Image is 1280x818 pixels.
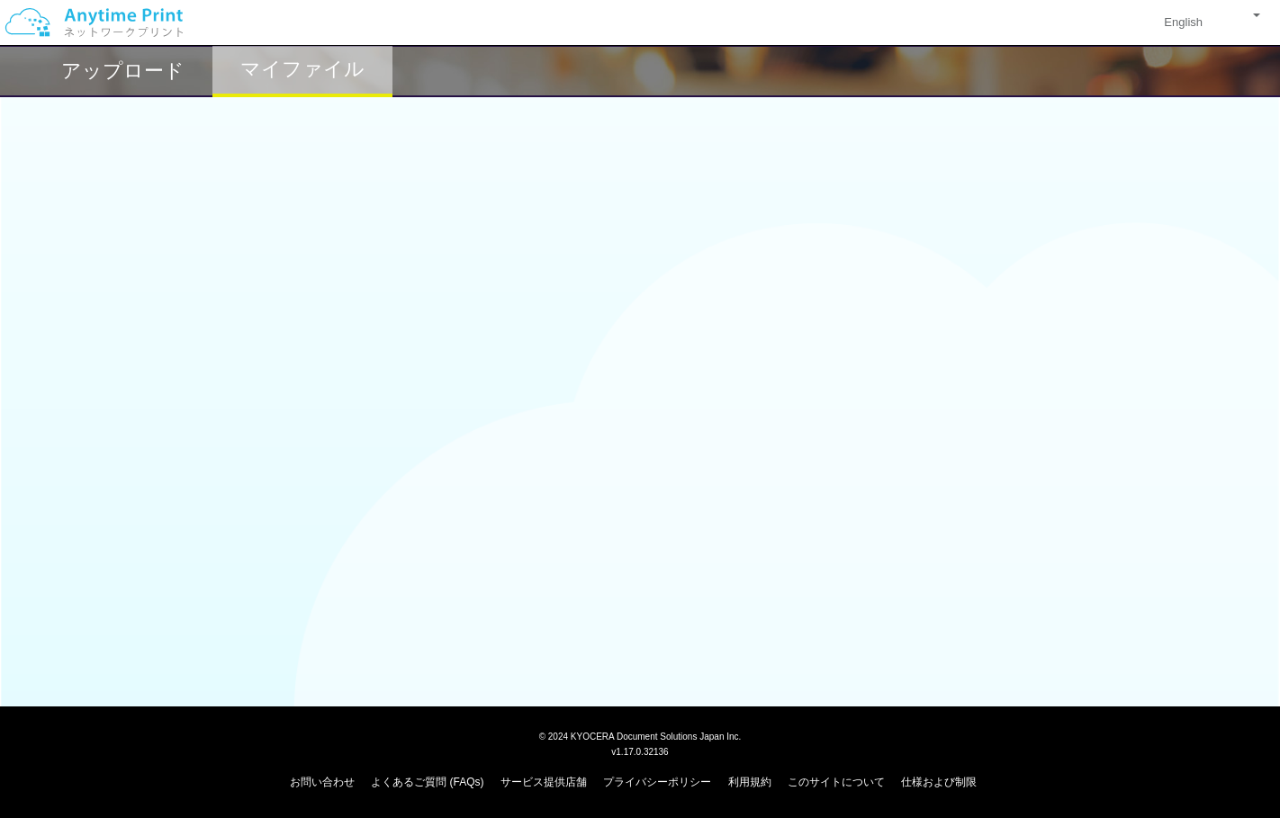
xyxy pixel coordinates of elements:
h2: アップロード [61,60,185,82]
a: プライバシーポリシー [603,776,711,788]
a: サービス提供店舗 [500,776,587,788]
a: このサイトについて [788,776,885,788]
span: © 2024 KYOCERA Document Solutions Japan Inc. [539,730,742,742]
a: 仕様および制限 [901,776,977,788]
a: お問い合わせ [290,776,355,788]
span: v1.17.0.32136 [611,746,668,757]
a: 利用規約 [728,776,771,788]
h2: マイファイル [240,58,365,80]
a: よくあるご質問 (FAQs) [371,776,483,788]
